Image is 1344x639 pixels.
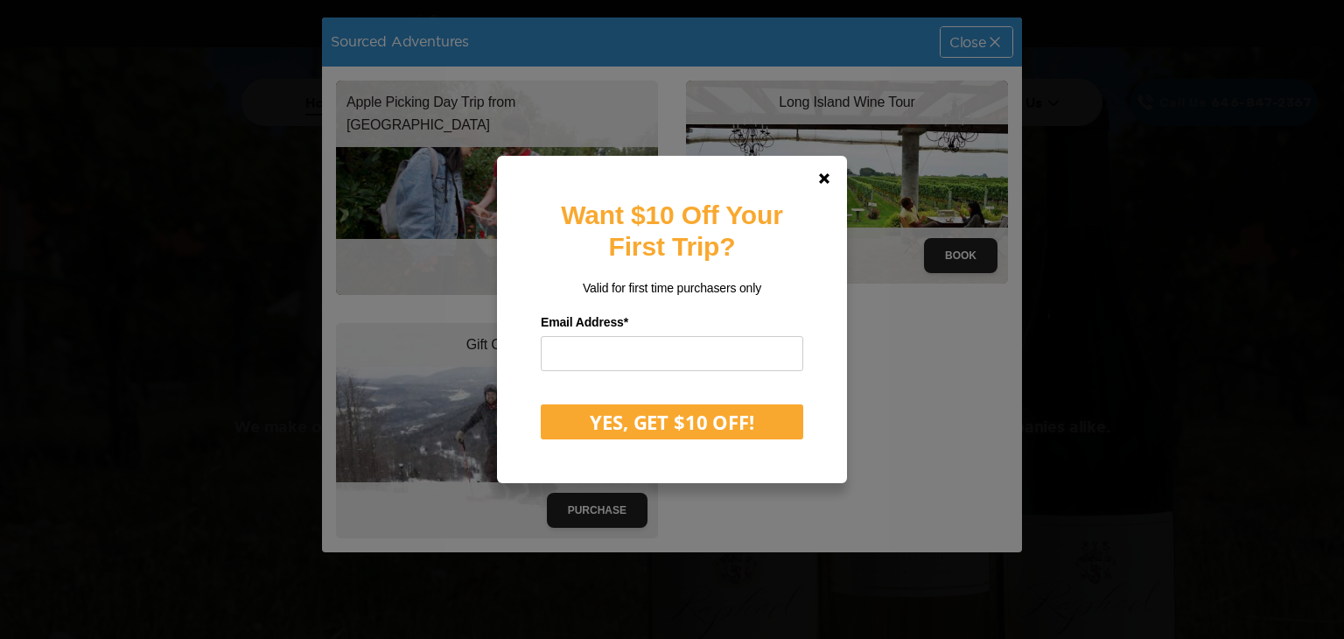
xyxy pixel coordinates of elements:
[624,315,628,329] span: Required
[541,309,803,336] label: Email Address
[583,281,761,295] span: Valid for first time purchasers only
[561,200,782,261] strong: Want $10 Off Your First Trip?
[803,158,845,200] a: Close
[541,404,803,439] button: YES, GET $10 OFF!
